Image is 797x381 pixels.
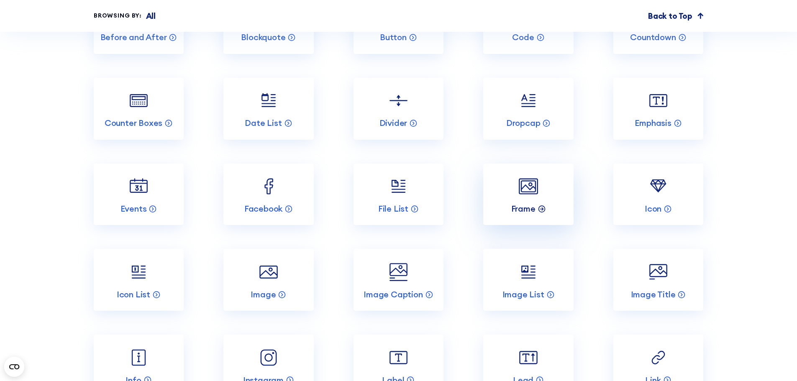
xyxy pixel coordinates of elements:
a: Date List [223,78,313,140]
img: Image List [516,260,540,284]
img: File List [387,174,410,198]
p: Frame [511,203,536,214]
img: Instagram [256,345,280,369]
p: Image Caption [364,289,423,300]
p: Image [251,289,276,300]
a: Dropcap [483,78,573,140]
p: Facebook [244,203,282,214]
p: Events [120,203,147,214]
a: Frame [483,164,573,225]
a: Back to Top [648,10,703,22]
p: All [146,10,156,22]
img: Lead [516,345,540,369]
a: Image Caption [354,249,443,311]
p: Dropcap [506,118,541,128]
p: Before and After [100,32,167,43]
img: Counter Boxes [127,89,151,113]
p: Countdown [630,32,676,43]
img: Emphasis [646,89,670,113]
iframe: Chat Widget [646,284,797,381]
p: Date List [245,118,282,128]
a: Emphasis [613,78,703,140]
img: Events [127,174,151,198]
p: Blockquote [241,32,285,43]
img: Icon List [127,260,151,284]
a: Events [94,164,184,225]
img: Image [256,260,280,284]
img: Image Caption [387,260,410,284]
img: Label [387,345,410,369]
img: Image Title [646,260,670,284]
a: Image [223,249,313,311]
p: Code [512,32,534,43]
img: Icon [646,174,670,198]
img: Date List [256,89,280,113]
a: Icon List [94,249,184,311]
p: Icon List [117,289,150,300]
img: Facebook [256,174,280,198]
button: Open CMP widget [4,357,24,377]
a: Divider [354,78,443,140]
p: Counter Boxes [105,118,162,128]
p: Divider [379,118,407,128]
p: Image Title [631,289,676,300]
div: Browsing by: [94,11,142,20]
p: Icon [645,203,661,214]
img: Dropcap [516,89,540,113]
a: Image Title [613,249,703,311]
a: Counter Boxes [94,78,184,140]
p: Button [380,32,407,43]
p: Emphasis [635,118,671,128]
a: Image List [483,249,573,311]
img: Info [127,345,151,369]
img: Divider [387,89,410,113]
a: Icon [613,164,703,225]
p: Back to Top [648,10,692,22]
a: Facebook [223,164,313,225]
p: File List [378,203,408,214]
img: Frame [516,174,540,198]
p: Image List [502,289,544,300]
a: File List [354,164,443,225]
